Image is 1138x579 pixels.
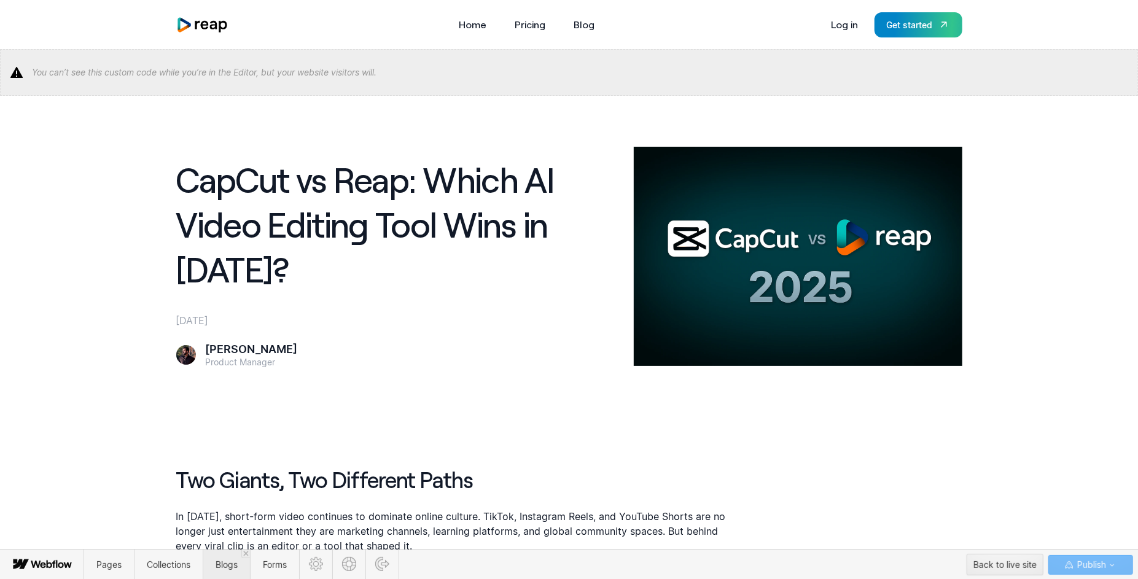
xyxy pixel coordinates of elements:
div: [PERSON_NAME] [206,343,298,357]
div: Back to live site [973,556,1037,574]
span: Publish [1075,556,1106,574]
h2: Two Giants, Two Different Paths [176,465,731,494]
div: [DATE] [176,313,619,328]
a: Close 'Blogs' tab [241,550,250,558]
button: Back to live site [967,554,1043,575]
span: Collections [147,559,190,570]
h1: CapCut vs Reap: Which AI Video Editing Tool Wins in [DATE]? [176,157,619,291]
span: Forms [263,559,287,570]
img: AI Video Clipping and Respurposing [634,147,962,366]
a: Blog [567,15,601,34]
div: Product Manager [206,357,298,368]
span: Blogs [216,559,238,570]
a: Get started [875,12,962,37]
button: Publish [1048,555,1133,575]
a: Log in [825,15,865,34]
div: Get started [887,18,933,31]
span: Pages [96,559,122,570]
img: reap logo [176,17,229,33]
a: Home [453,15,493,34]
p: In [DATE], short-form video continues to dominate online culture. TikTok, Instagram Reels, and Yo... [176,509,731,553]
a: Pricing [509,15,551,34]
a: home [176,17,229,33]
